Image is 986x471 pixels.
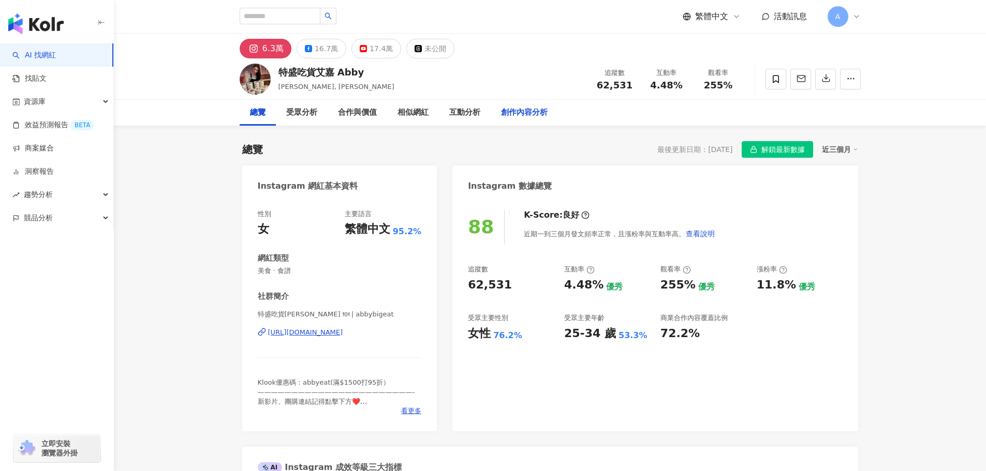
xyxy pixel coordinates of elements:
div: 總覽 [250,107,266,119]
div: 互動率 [647,68,686,78]
span: 立即安裝 瀏覽器外掛 [41,439,78,458]
div: 商業合作內容覆蓋比例 [660,313,728,323]
span: rise [12,191,20,199]
a: 洞察報告 [12,166,54,177]
div: 創作內容分析 [501,107,548,119]
div: 女 [258,221,269,237]
div: 受眾主要年齡 [564,313,605,323]
button: 未公開 [406,39,454,58]
span: 62,531 [597,80,632,90]
div: 62,531 [468,277,512,293]
span: search [325,12,332,20]
div: 11.8% [757,277,796,293]
a: searchAI 找網紅 [12,50,56,60]
div: 繁體中文 [345,221,390,237]
div: 相似網紅 [398,107,429,119]
span: 看更多 [401,406,421,416]
button: 解鎖最新數據 [742,141,813,158]
img: chrome extension [17,440,37,457]
div: 良好 [563,209,579,221]
div: 6.3萬 [262,41,284,56]
div: 16.7萬 [315,41,338,56]
div: 76.2% [493,330,522,341]
div: 優秀 [799,281,815,293]
span: 繁體中文 [695,11,728,22]
div: 性別 [258,209,271,219]
div: Instagram 網紅基本資料 [258,180,358,192]
button: 16.7萬 [297,39,346,58]
span: 特盛吃貨[PERSON_NAME] 🍽 | abbybigeat [258,310,422,319]
div: 社群簡介 [258,291,289,302]
div: 255% [660,277,696,293]
div: 特盛吃貨艾嘉 Abby [278,66,394,79]
a: 效益預測報告BETA [12,120,94,130]
span: [PERSON_NAME], [PERSON_NAME] [278,83,394,90]
img: logo [8,13,64,34]
img: KOL Avatar [240,64,271,95]
span: 競品分析 [24,206,53,230]
span: 資源庫 [24,90,46,113]
div: 受眾主要性別 [468,313,508,323]
span: 4.48% [650,80,682,90]
span: 255% [704,80,733,90]
div: 優秀 [698,281,715,293]
a: 商案媒合 [12,143,54,154]
div: 主要語言 [345,209,372,219]
button: 查看說明 [685,223,715,244]
div: 總覽 [242,142,263,157]
div: [URL][DOMAIN_NAME] [268,328,343,337]
div: 88 [468,216,494,237]
span: 解鎖最新數據 [761,142,805,158]
span: 趨勢分析 [24,183,53,206]
div: 優秀 [606,281,623,293]
a: [URL][DOMAIN_NAME] [258,328,422,337]
span: Klook優惠碼：abbyeat(滿$1500打95折） ———————————————————————- 新影片、團購連結記得點擊下方❤️ FB粉專/YT🔍特盛吃貨[PERSON_NAME]A... [258,378,415,424]
div: 合作與價值 [338,107,377,119]
div: Instagram 數據總覽 [468,180,552,192]
div: 網紅類型 [258,253,289,264]
button: 17.4萬 [351,39,401,58]
a: 找貼文 [12,73,47,84]
div: 互動分析 [449,107,480,119]
div: 近期一到三個月發文頻率正常，且漲粉率與互動率高。 [524,223,715,244]
div: K-Score : [524,209,590,221]
div: 漲粉率 [757,265,787,274]
div: 未公開 [424,41,446,56]
div: 觀看率 [699,68,738,78]
div: 女性 [468,326,491,342]
div: 17.4萬 [370,41,393,56]
button: 6.3萬 [240,39,291,58]
div: 互動率 [564,265,595,274]
div: 追蹤數 [595,68,635,78]
div: 近三個月 [822,143,858,156]
span: 美食 · 食譜 [258,266,422,276]
div: 受眾分析 [286,107,317,119]
span: 活動訊息 [774,11,807,21]
span: A [835,11,841,22]
div: 4.48% [564,277,604,293]
a: chrome extension立即安裝 瀏覽器外掛 [13,434,100,462]
span: 95.2% [393,226,422,237]
div: 25-34 歲 [564,326,616,342]
div: 53.3% [619,330,647,341]
div: 72.2% [660,326,700,342]
div: 觀看率 [660,265,691,274]
div: 最後更新日期：[DATE] [657,145,732,154]
span: 查看說明 [686,230,715,238]
div: 追蹤數 [468,265,488,274]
